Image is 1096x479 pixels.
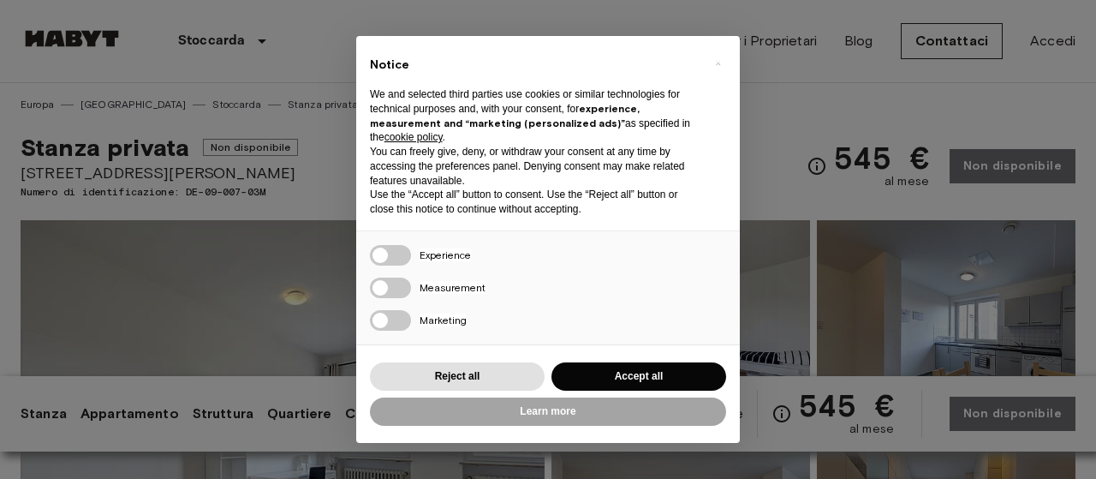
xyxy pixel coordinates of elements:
h2: Notice [370,57,699,74]
button: Reject all [370,362,545,391]
button: Learn more [370,398,726,426]
strong: experience, measurement and “marketing (personalized ads)” [370,102,640,129]
p: We and selected third parties use cookies or similar technologies for technical purposes and, wit... [370,87,699,145]
span: Marketing [420,314,467,326]
p: Use the “Accept all” button to consent. Use the “Reject all” button or close this notice to conti... [370,188,699,217]
span: × [715,53,721,74]
span: Measurement [420,281,485,294]
button: Close this notice [704,50,731,77]
span: Experience [420,248,471,261]
button: Accept all [551,362,726,391]
p: You can freely give, deny, or withdraw your consent at any time by accessing the preferences pane... [370,145,699,188]
a: cookie policy [384,131,443,143]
